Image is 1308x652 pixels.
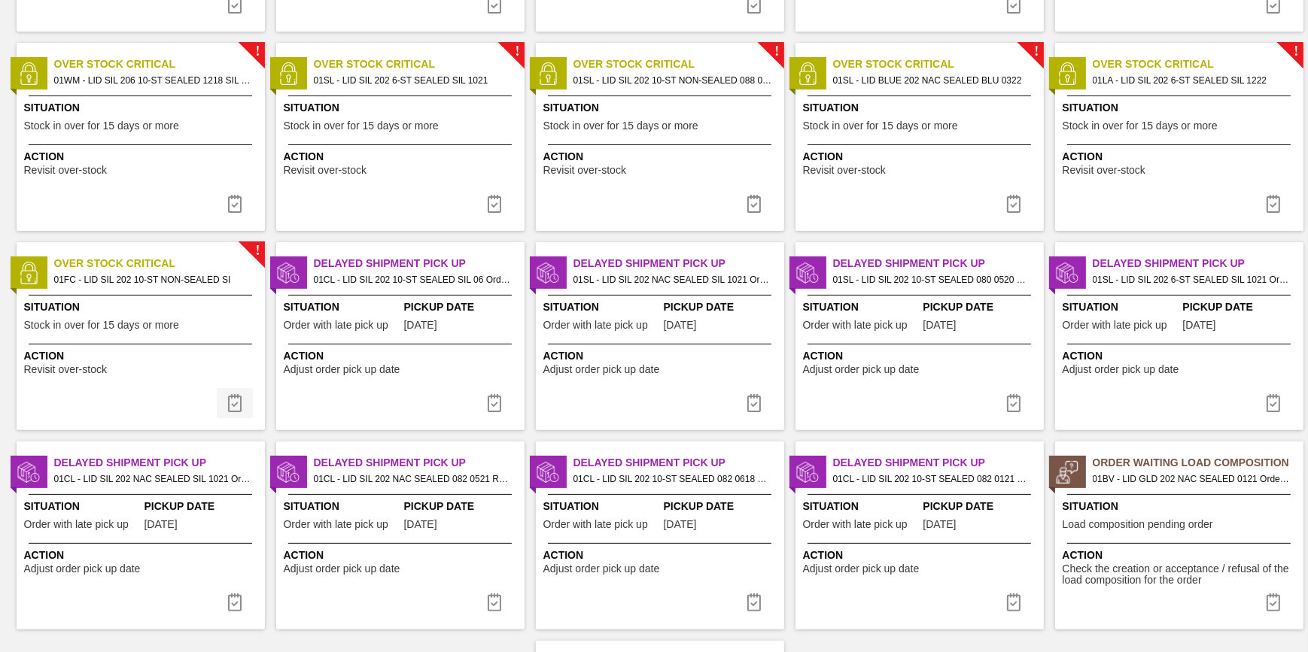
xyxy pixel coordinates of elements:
[54,455,265,471] span: Delayed Shipment Pick Up
[226,593,244,611] img: icon-task complete
[923,320,957,331] span: 09/13/2025
[314,72,513,89] span: 01SL - LID SIL 202 6-ST SEALED SIL 1021
[736,189,772,219] div: Complete task: 6930999
[1183,320,1216,331] span: 09/13/2025
[833,455,1044,471] span: Delayed Shipment Pick Up
[17,461,40,484] img: status
[1183,299,1300,315] span: Pickup Date
[314,256,525,271] span: Delayed Shipment Pick Up
[314,455,525,471] span: Delayed Shipment Pick Up
[543,563,660,575] span: Adjust order pick up date
[1093,56,1303,72] span: Over Stock Critical
[476,189,513,219] button: icon-task complete
[736,388,772,418] button: icon-task complete
[226,195,244,213] img: icon-task complete
[803,120,958,132] span: Stock in over for 15 days or more
[833,271,1032,288] span: 01SL - LID SIL 202 10-ST SEALED 080 0520 PNK NE Order - 783792
[573,56,784,72] span: Over Stock Critical
[284,165,367,176] span: Revisit over-stock
[476,388,513,418] div: Complete task: 6927442
[833,256,1044,271] span: Delayed Shipment Pick Up
[24,149,261,165] span: Action
[745,195,763,213] img: icon-task complete
[543,165,626,176] span: Revisit over-stock
[537,461,559,484] img: status
[664,499,780,514] span: Pickup Date
[314,56,525,72] span: Over Stock Critical
[476,189,513,219] div: Complete task: 6930987
[24,165,107,176] span: Revisit over-stock
[54,72,253,89] span: 01WM - LID SIL 206 10-ST SEALED 1218 SIL 2018 O
[277,262,300,284] img: status
[1063,519,1213,530] span: Load composition pending order
[404,499,521,514] span: Pickup Date
[24,100,261,116] span: Situation
[803,547,1040,563] span: Action
[24,547,261,563] span: Action
[1063,120,1218,132] span: Stock in over for 15 days or more
[833,72,1032,89] span: 01SL - LID BLUE 202 NAC SEALED BLU 0322
[255,46,260,57] span: !
[485,593,503,611] img: icon-task complete
[1093,471,1291,487] span: 01BV - LID GLD 202 NAC SEALED 0121 Order - 777396
[1063,299,1179,315] span: Situation
[255,245,260,256] span: !
[1063,499,1300,514] span: Situation
[284,499,400,514] span: Situation
[745,593,763,611] img: icon-task complete
[314,471,513,487] span: 01CL - LID SIL 202 NAC SEALED 082 0521 RED DIE Order - 783737
[284,563,400,575] span: Adjust order pick up date
[543,120,698,132] span: Stock in over for 15 days or more
[803,364,920,375] span: Adjust order pick up date
[1093,72,1291,89] span: 01LA - LID SIL 202 6-ST SEALED SIL 1222
[1063,100,1300,116] span: Situation
[54,271,253,288] span: 01FC - LID SIL 202 10-ST NON-SEALED SI
[833,56,1044,72] span: Over Stock Critical
[736,587,772,617] button: icon-task complete
[1255,388,1291,418] div: Complete task: 6927447
[543,348,780,364] span: Action
[573,256,784,271] span: Delayed Shipment Pick Up
[24,320,179,331] span: Stock in over for 15 days or more
[284,547,521,563] span: Action
[476,388,513,418] button: icon-task complete
[284,100,521,116] span: Situation
[543,364,660,375] span: Adjust order pick up date
[24,120,179,132] span: Stock in over for 15 days or more
[803,519,908,530] span: Order with late pick up
[144,519,178,530] span: 09/14/2025
[796,461,819,484] img: status
[537,62,559,85] img: status
[1063,364,1179,375] span: Adjust order pick up date
[996,189,1032,219] div: Complete task: 6931001
[404,320,437,331] span: 09/14/2025
[803,165,886,176] span: Revisit over-stock
[217,388,253,418] button: icon-task complete
[217,587,253,617] div: Complete task: 6927449
[664,299,780,315] span: Pickup Date
[476,587,513,617] button: icon-task complete
[284,519,388,530] span: Order with late pick up
[996,587,1032,617] div: Complete task: 6927452
[736,587,772,617] div: Complete task: 6927451
[1063,320,1167,331] span: Order with late pick up
[217,189,253,219] div: Complete task: 6930958
[803,499,920,514] span: Situation
[996,388,1032,418] div: Complete task: 6927446
[803,563,920,575] span: Adjust order pick up date
[17,62,40,85] img: status
[923,519,957,530] span: 09/14/2025
[476,587,513,617] div: Complete task: 6927450
[17,262,40,284] img: status
[923,299,1040,315] span: Pickup Date
[1063,348,1300,364] span: Action
[24,519,129,530] span: Order with late pick up
[1264,593,1282,611] img: icon-task complete
[485,394,503,412] img: icon-task complete
[803,299,920,315] span: Situation
[24,364,107,375] span: Revisit over-stock
[543,499,660,514] span: Situation
[144,499,261,514] span: Pickup Date
[217,587,253,617] button: icon-task complete
[284,299,400,315] span: Situation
